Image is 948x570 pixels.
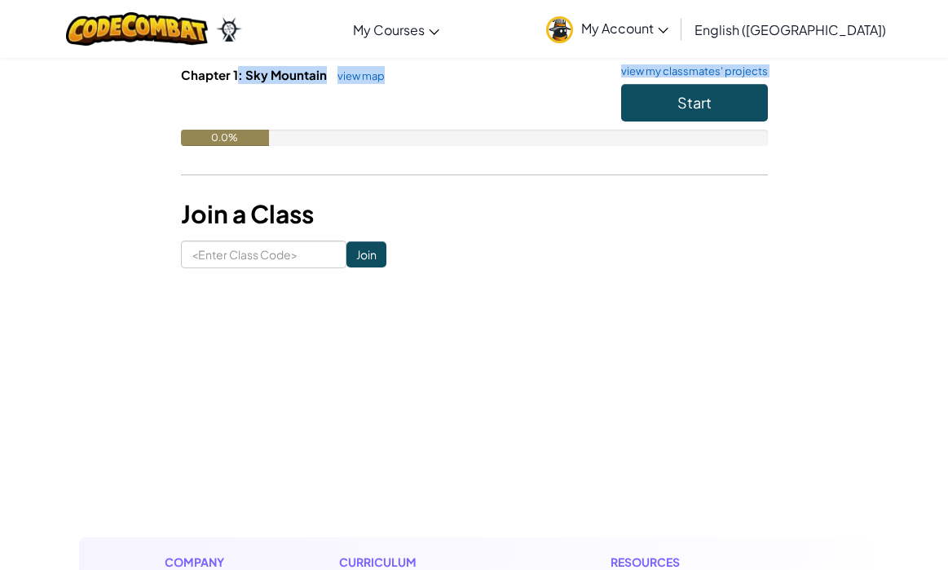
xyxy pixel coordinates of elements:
span: English ([GEOGRAPHIC_DATA]) [694,21,886,38]
a: view map [329,69,385,82]
a: My Courses [345,7,448,51]
input: Join [346,241,386,267]
h3: Join a Class [181,196,768,232]
img: Ozaria [216,17,242,42]
a: English ([GEOGRAPHIC_DATA]) [686,7,894,51]
div: 0.0% [181,130,269,146]
button: Start [621,84,768,122]
a: My Account [538,3,677,55]
img: avatar [546,16,573,43]
span: My Courses [353,21,425,38]
img: CodeCombat logo [66,12,209,46]
span: My Account [581,20,668,37]
span: Start [677,93,712,112]
span: Chapter 1: Sky Mountain [181,67,329,82]
input: <Enter Class Code> [181,241,346,268]
a: view my classmates' projects [613,66,768,77]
